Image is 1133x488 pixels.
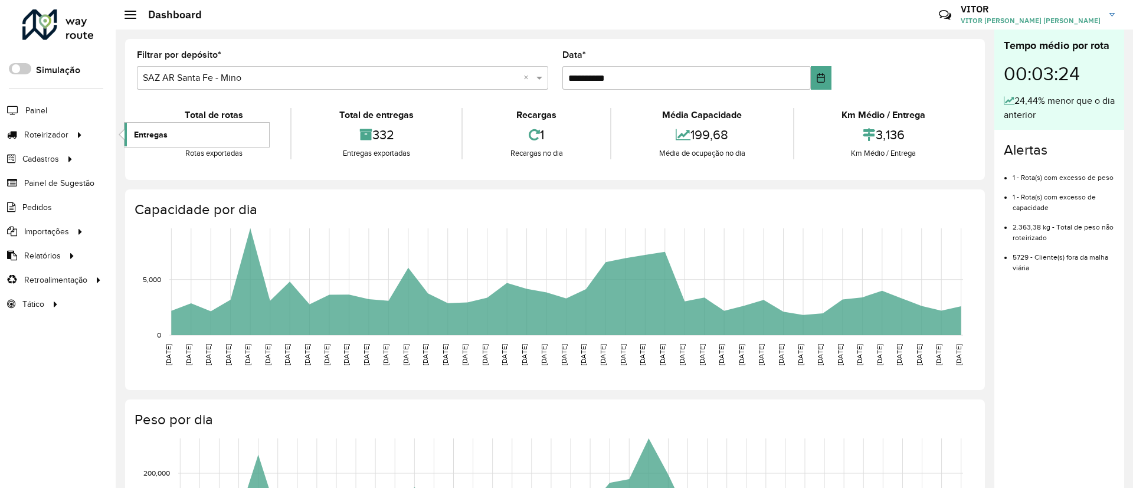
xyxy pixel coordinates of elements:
[614,148,790,159] div: Média de ocupação no dia
[659,344,666,365] text: [DATE]
[140,148,287,159] div: Rotas exportadas
[25,104,47,117] span: Painel
[500,344,508,365] text: [DATE]
[143,469,170,477] text: 200,000
[955,344,962,365] text: [DATE]
[441,344,449,365] text: [DATE]
[157,331,161,339] text: 0
[137,48,221,62] label: Filtrar por depósito
[224,344,232,365] text: [DATE]
[466,108,607,122] div: Recargas
[421,344,429,365] text: [DATE]
[36,63,80,77] label: Simulação
[24,250,61,262] span: Relatórios
[264,344,271,365] text: [DATE]
[24,129,68,141] span: Roteirizador
[22,298,44,310] span: Tático
[136,8,202,21] h2: Dashboard
[856,344,863,365] text: [DATE]
[876,344,883,365] text: [DATE]
[961,15,1101,26] span: VITOR [PERSON_NAME] [PERSON_NAME]
[520,344,528,365] text: [DATE]
[935,344,942,365] text: [DATE]
[135,201,973,218] h4: Capacidade por dia
[402,344,410,365] text: [DATE]
[22,153,59,165] span: Cadastros
[1013,243,1115,273] li: 5729 - Cliente(s) fora da malha viária
[481,344,489,365] text: [DATE]
[303,344,311,365] text: [DATE]
[1013,213,1115,243] li: 2.363,38 kg - Total de peso não roteirizado
[143,276,161,283] text: 5,000
[125,123,269,146] a: Entregas
[678,344,686,365] text: [DATE]
[466,148,607,159] div: Recargas no dia
[777,344,785,365] text: [DATE]
[204,344,212,365] text: [DATE]
[466,122,607,148] div: 1
[619,344,627,365] text: [DATE]
[135,411,973,428] h4: Peso por dia
[579,344,587,365] text: [DATE]
[24,274,87,286] span: Retroalimentação
[698,344,706,365] text: [DATE]
[797,344,804,365] text: [DATE]
[140,108,287,122] div: Total de rotas
[797,122,970,148] div: 3,136
[382,344,389,365] text: [DATE]
[1004,38,1115,54] div: Tempo médio por rota
[562,48,586,62] label: Data
[24,225,69,238] span: Importações
[895,344,903,365] text: [DATE]
[294,148,458,159] div: Entregas exportadas
[599,344,607,365] text: [DATE]
[816,344,824,365] text: [DATE]
[134,129,168,141] span: Entregas
[961,4,1101,15] h3: VITOR
[22,201,52,214] span: Pedidos
[523,71,533,85] span: Clear all
[614,122,790,148] div: 199,68
[24,177,94,189] span: Painel de Sugestão
[362,344,370,365] text: [DATE]
[165,344,172,365] text: [DATE]
[1013,163,1115,183] li: 1 - Rota(s) com excesso de peso
[718,344,725,365] text: [DATE]
[1004,54,1115,94] div: 00:03:24
[836,344,844,365] text: [DATE]
[932,2,958,28] a: Contato Rápido
[614,108,790,122] div: Média Capacidade
[560,344,568,365] text: [DATE]
[757,344,765,365] text: [DATE]
[797,108,970,122] div: Km Médio / Entrega
[1004,94,1115,122] div: 24,44% menor que o dia anterior
[185,344,192,365] text: [DATE]
[294,122,458,148] div: 332
[1004,142,1115,159] h4: Alertas
[540,344,548,365] text: [DATE]
[738,344,745,365] text: [DATE]
[244,344,251,365] text: [DATE]
[342,344,350,365] text: [DATE]
[811,66,831,90] button: Choose Date
[915,344,923,365] text: [DATE]
[294,108,458,122] div: Total de entregas
[323,344,330,365] text: [DATE]
[797,148,970,159] div: Km Médio / Entrega
[638,344,646,365] text: [DATE]
[283,344,291,365] text: [DATE]
[1013,183,1115,213] li: 1 - Rota(s) com excesso de capacidade
[461,344,469,365] text: [DATE]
